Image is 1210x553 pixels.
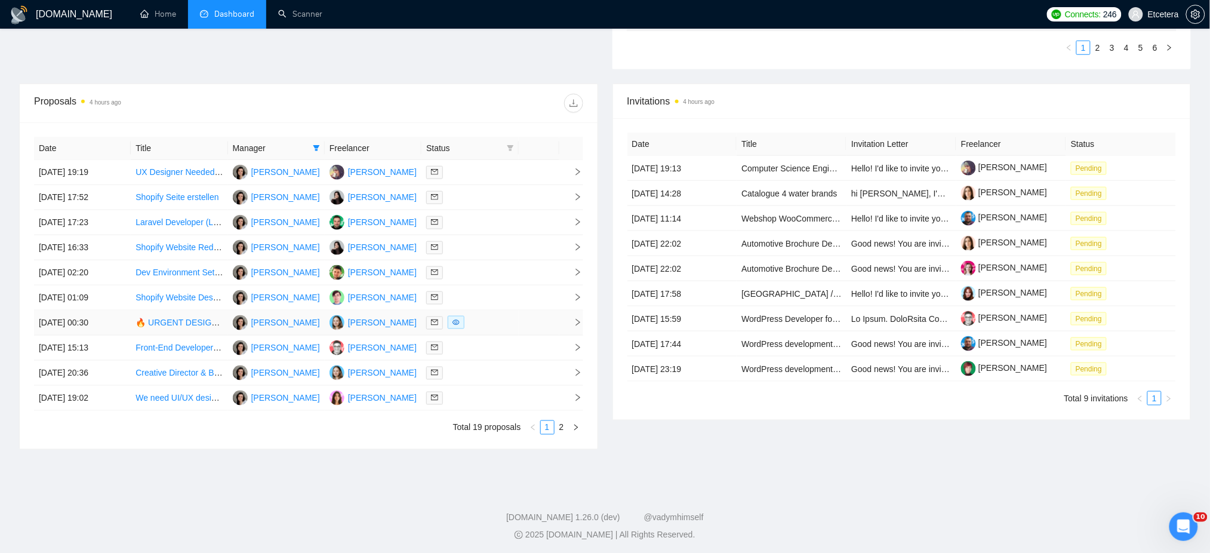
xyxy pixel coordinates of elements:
[233,242,320,251] a: TT[PERSON_NAME]
[737,133,846,156] th: Title
[507,145,514,152] span: filter
[741,364,938,374] a: WordPress development of extremely usable website
[330,317,417,327] a: VY[PERSON_NAME]
[348,341,417,354] div: [PERSON_NAME]
[1134,41,1147,54] a: 5
[1091,41,1104,54] a: 2
[961,186,976,201] img: c1xla-haZDe3rTgCpy3_EKqnZ9bE1jCu9HkBpl3J4QwgQIcLjIh-6uLdGjM-EeUJe5
[233,340,248,355] img: TT
[233,392,320,402] a: TT[PERSON_NAME]
[233,365,248,380] img: TT
[131,336,227,361] td: Front-End Developer Needed for Startup Build (Figma → Live)
[251,165,320,179] div: [PERSON_NAME]
[348,216,417,229] div: [PERSON_NAME]
[564,243,582,251] span: right
[233,267,320,276] a: TT[PERSON_NAME]
[961,211,976,226] img: c1B6d2ffXkJTZoopxKthAjaKY79T9BR0HbmmRpuuhBvwRjhTm3lAcwjY1nYAAyXg_b
[251,341,320,354] div: [PERSON_NAME]
[34,386,131,411] td: [DATE] 19:02
[330,365,344,380] img: VY
[348,291,417,304] div: [PERSON_NAME]
[348,241,417,254] div: [PERSON_NAME]
[564,218,582,226] span: right
[136,268,338,277] a: Dev Environment Setup and AI Tooling Implementation
[1066,133,1176,156] th: Status
[1064,391,1128,405] li: Total 9 invitations
[278,9,322,19] a: searchScanner
[34,137,131,160] th: Date
[529,424,537,431] span: left
[1071,339,1112,348] a: Pending
[1169,512,1198,541] iframe: Intercom live chat
[34,285,131,311] td: [DATE] 01:09
[431,168,438,176] span: mail
[961,338,1047,348] a: [PERSON_NAME]
[431,193,438,201] span: mail
[330,165,344,180] img: PS
[564,168,582,176] span: right
[310,139,322,157] span: filter
[90,99,121,106] time: 4 hours ago
[515,531,523,539] span: copyright
[251,216,320,229] div: [PERSON_NAME]
[564,268,582,276] span: right
[526,420,540,435] button: left
[330,217,417,226] a: AS[PERSON_NAME]
[1162,391,1176,405] li: Next Page
[313,145,320,152] span: filter
[34,361,131,386] td: [DATE] 20:36
[1186,10,1205,19] a: setting
[136,167,347,177] a: UX Designer Needed for Business Management Platform
[431,294,438,301] span: mail
[564,343,582,352] span: right
[131,210,227,235] td: Laravel Developer (Laravel + Filament) for a Custom Social Network
[136,343,367,352] a: Front-End Developer Needed for Startup Build (Figma → Live)
[431,369,438,376] span: mail
[330,340,344,355] img: MY
[741,164,1040,173] a: Computer Science Engineer/software engineer to build a graphical user interface
[330,392,417,402] a: PD[PERSON_NAME]
[961,286,976,301] img: c1K4qsFmwl1fe1W2XsKAweDOMujsMWonGNmE8sH7Md5VWSNKqM96jxgH9sjcZoD8G3
[330,167,417,176] a: PS[PERSON_NAME]
[131,185,227,210] td: Shopify Seite erstellen
[251,366,320,379] div: [PERSON_NAME]
[330,292,417,302] a: DM[PERSON_NAME]
[627,306,737,331] td: [DATE] 15:59
[504,139,516,157] span: filter
[330,315,344,330] img: VY
[564,394,582,402] span: right
[251,316,320,329] div: [PERSON_NAME]
[1162,391,1176,405] button: right
[1076,41,1091,55] li: 1
[1071,188,1112,198] a: Pending
[627,206,737,231] td: [DATE] 11:14
[233,292,320,302] a: TT[PERSON_NAME]
[1134,41,1148,55] li: 5
[233,265,248,280] img: TT
[961,361,976,376] img: c1Yz1V5vTkFBIK6lnZKICux94CK7NJh7mMOvUEmt1RGeaFBAi1QHuau63OPw6vGT8z
[233,215,248,230] img: TT
[737,306,846,331] td: WordPress Developer for AI Integration, Geo-Localization, and Custom Widgets
[1148,41,1162,55] li: 6
[1071,314,1112,323] a: Pending
[526,420,540,435] li: Previous Page
[1103,8,1116,21] span: 246
[140,9,176,19] a: homeHome
[564,368,582,377] span: right
[348,266,417,279] div: [PERSON_NAME]
[737,256,846,281] td: Automotive Brochure Design for Tailor-Made Accessory Package
[1166,44,1173,51] span: right
[131,260,227,285] td: Dev Environment Setup and AI Tooling Implementation
[330,242,417,251] a: DD[PERSON_NAME]
[136,318,452,327] a: 🔥 URGENT DESIGN PROJECT — Premium Supplement Brand (Logo + Packaging)
[737,331,846,357] td: WordPress development of extremely usable website
[426,142,501,155] span: Status
[506,513,620,523] a: [DOMAIN_NAME] 1.26.0 (dev)
[1052,10,1061,19] img: upwork-logo.png
[741,339,938,349] a: WordPress development of extremely usable website
[10,5,29,24] img: logo
[200,10,208,18] span: dashboard
[34,185,131,210] td: [DATE] 17:52
[737,181,846,206] td: Catalogue 4 water brands
[233,290,248,305] img: TT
